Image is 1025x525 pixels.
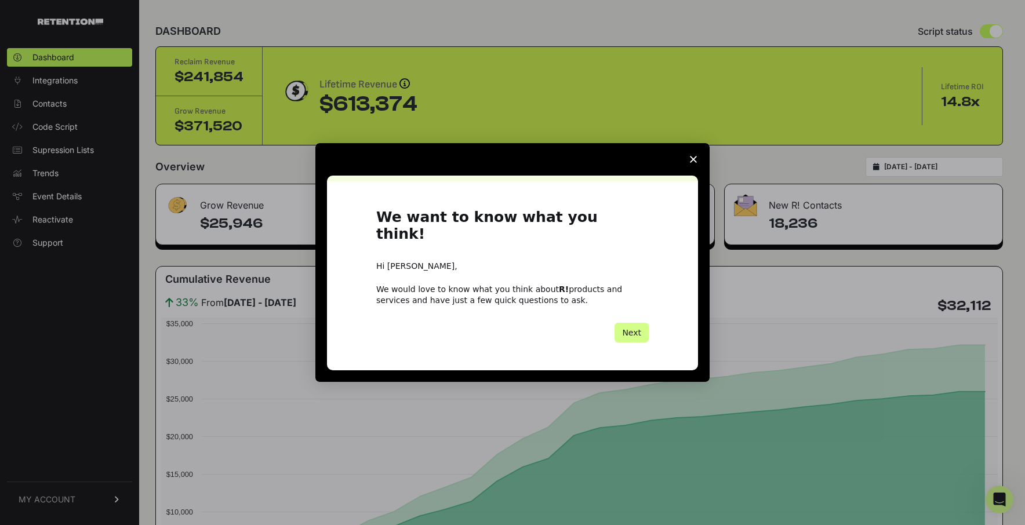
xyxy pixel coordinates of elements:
[376,209,649,249] h1: We want to know what you think!
[677,143,710,176] span: Close survey
[615,323,649,342] button: Next
[559,285,569,294] b: R!
[376,284,649,305] div: We would love to know what you think about products and services and have just a few quick questi...
[376,261,649,272] div: Hi [PERSON_NAME],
